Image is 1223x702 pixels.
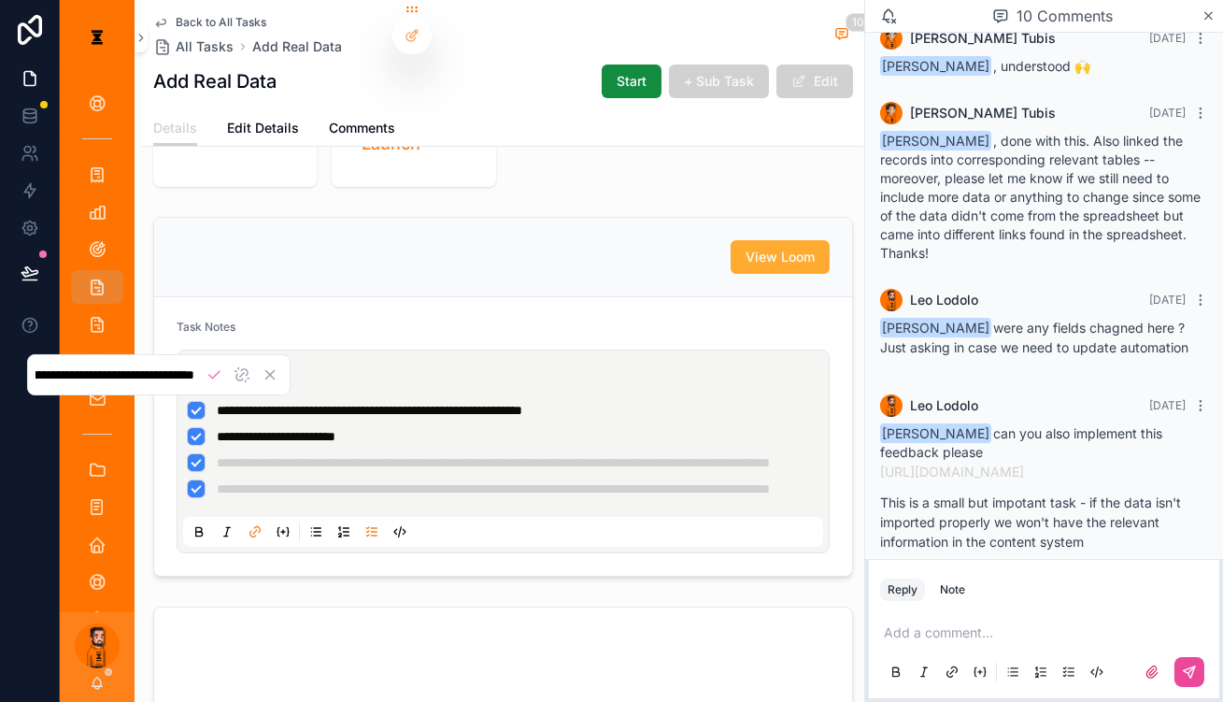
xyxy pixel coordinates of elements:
[910,396,978,415] span: Leo Lodolo
[227,119,299,137] span: Edit Details
[684,72,754,91] span: + Sub Task
[910,104,1056,122] span: [PERSON_NAME] Tubis
[880,579,925,601] button: Reply
[880,131,991,150] span: [PERSON_NAME]
[1149,293,1186,307] span: [DATE]
[227,111,299,149] a: Edit Details
[880,318,991,337] span: [PERSON_NAME]
[731,240,830,274] button: View Loom
[176,15,266,30] span: Back to All Tasks
[153,119,197,137] span: Details
[880,337,1208,357] p: Just asking in case we need to update automation
[880,464,1024,480] a: [URL][DOMAIN_NAME]
[846,13,871,32] span: 10
[329,111,395,149] a: Comments
[617,72,647,91] span: Start
[776,64,853,98] button: Edit
[153,15,266,30] a: Back to All Tasks
[602,64,661,98] button: Start
[880,58,1090,74] span: , understood 🙌
[932,579,973,601] button: Note
[880,423,991,443] span: [PERSON_NAME]
[176,37,234,56] span: All Tasks
[940,582,965,597] div: Note
[230,363,254,387] button: Remove link
[202,363,226,387] button: Save link
[153,111,197,147] a: Details
[153,68,277,94] h1: Add Real Data
[831,24,853,47] button: 10
[880,424,1208,552] div: can you also implement this feedback please
[82,22,112,52] img: App logo
[746,248,815,266] span: View Loom
[1149,106,1186,120] span: [DATE]
[153,37,234,56] a: All Tasks
[880,319,1208,357] div: were any fields chagned here ?
[258,363,282,387] button: Cancel
[910,291,978,309] span: Leo Lodolo
[252,37,342,56] a: Add Real Data
[1149,398,1186,412] span: [DATE]
[669,64,769,98] button: + Sub Task
[1149,31,1186,45] span: [DATE]
[177,320,235,334] span: Task Notes
[329,119,395,137] span: Comments
[910,29,1056,48] span: [PERSON_NAME] Tubis
[1017,5,1113,27] span: 10 Comments
[880,56,991,76] span: [PERSON_NAME]
[60,75,135,612] div: scrollable content
[880,493,1208,552] p: This is a small but impotant task - if the data isn't imported properly we won't have the relevan...
[880,133,1201,261] span: , done with this. Also linked the records into corresponding relevant tables -- moreover, please ...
